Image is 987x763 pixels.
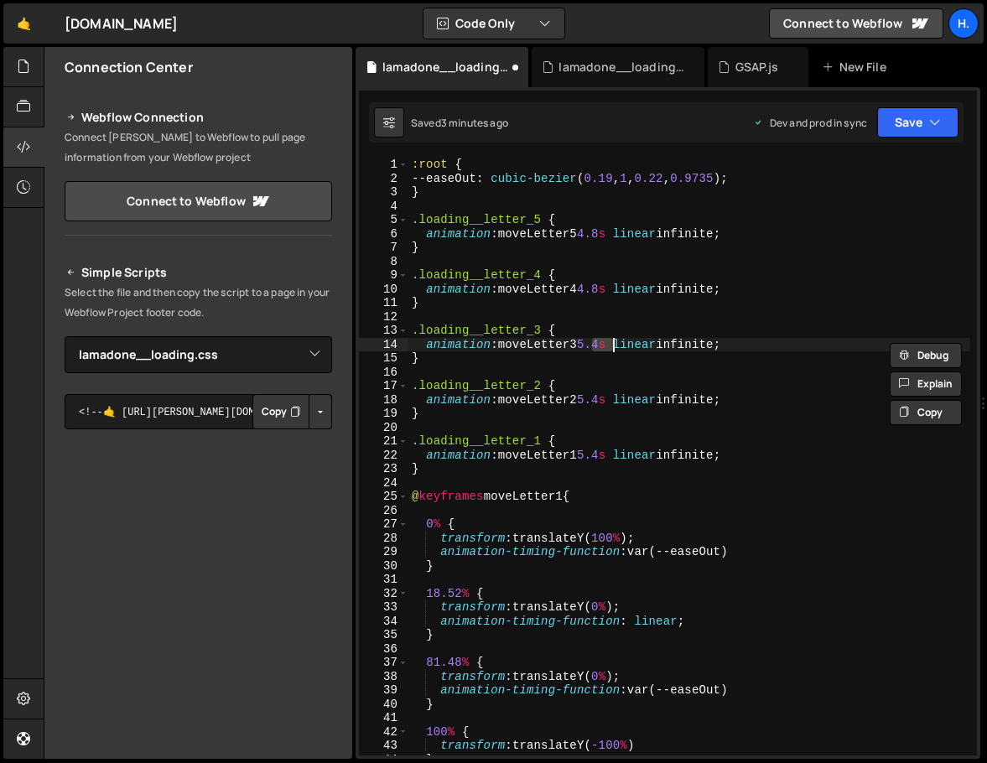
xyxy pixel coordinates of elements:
a: h. [948,8,979,39]
div: 13 [359,324,408,338]
div: [DOMAIN_NAME] [65,13,178,34]
div: 14 [359,338,408,352]
div: 33 [359,600,408,615]
div: 24 [359,476,408,490]
div: 26 [359,504,408,518]
div: 32 [359,587,408,601]
div: 5 [359,213,408,227]
div: Dev and prod in sync [753,116,867,130]
button: Save [877,107,958,138]
div: 21 [359,434,408,449]
div: 3 minutes ago [441,116,508,130]
div: 30 [359,559,408,574]
div: 1 [359,158,408,172]
p: Select the file and then copy the script to a page in your Webflow Project footer code. [65,283,332,323]
div: 2 [359,172,408,186]
div: 27 [359,517,408,532]
div: 15 [359,351,408,366]
div: 11 [359,296,408,310]
div: 4 [359,200,408,214]
textarea: <!--🤙 [URL][PERSON_NAME][DOMAIN_NAME]> <script>document.addEventListener("DOMContentLoaded", func... [65,394,332,429]
div: 12 [359,310,408,324]
div: 16 [359,366,408,380]
div: Button group with nested dropdown [252,394,332,429]
div: 22 [359,449,408,463]
p: Connect [PERSON_NAME] to Webflow to pull page information from your Webflow project [65,127,332,168]
div: 3 [359,185,408,200]
div: 41 [359,711,408,725]
div: 39 [359,683,408,698]
button: Code Only [423,8,564,39]
div: 9 [359,268,408,283]
div: 8 [359,255,408,269]
div: 18 [359,393,408,407]
div: 20 [359,421,408,435]
button: Explain [890,371,962,397]
button: Debug [890,343,962,368]
div: 37 [359,656,408,670]
div: 28 [359,532,408,546]
div: 36 [359,642,408,657]
div: 42 [359,725,408,740]
div: 10 [359,283,408,297]
a: Connect to Webflow [769,8,943,39]
div: 19 [359,407,408,421]
div: lamadone__loading.js [558,59,684,75]
a: 🤙 [3,3,44,44]
div: New File [822,59,892,75]
div: 31 [359,573,408,587]
a: Connect to Webflow [65,181,332,221]
div: 34 [359,615,408,629]
div: 6 [359,227,408,241]
button: Copy [890,400,962,425]
div: 35 [359,628,408,642]
div: 29 [359,545,408,559]
div: GSAP.js [735,59,779,75]
button: Copy [252,394,309,429]
div: 23 [359,462,408,476]
div: 38 [359,670,408,684]
div: 40 [359,698,408,712]
div: lamadone__loading.css [382,59,508,75]
h2: Webflow Connection [65,107,332,127]
div: 43 [359,739,408,753]
div: 7 [359,241,408,255]
h2: Simple Scripts [65,262,332,283]
div: 25 [359,490,408,504]
iframe: YouTube video player [65,457,334,608]
div: 17 [359,379,408,393]
h2: Connection Center [65,58,193,76]
div: Saved [411,116,508,130]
